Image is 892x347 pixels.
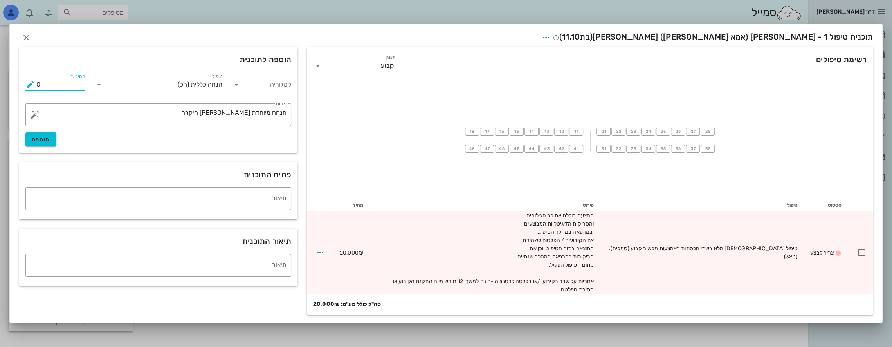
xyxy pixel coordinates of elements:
div: טיפול [DEMOGRAPHIC_DATA] מלא בשתי הלסתות באמצעות מכשור קבוע (סמכים). [606,244,798,261]
span: 22 [615,129,622,134]
span: 11.10 [562,32,580,42]
span: 23 [630,129,636,134]
button: 27 [686,128,700,136]
span: (הכ) [178,81,189,88]
button: 44 [524,145,539,153]
button: 22 [611,128,625,136]
div: פתיח התוכנית [19,162,297,187]
button: 48 [465,145,479,153]
span: 14 [528,129,535,134]
button: 16 [495,128,509,136]
button: 42 [554,145,568,153]
button: 18 [465,128,479,136]
div: רשימת טיפולים [307,47,873,81]
th: טיפול [600,199,804,211]
span: 20,000₪ [340,249,363,256]
span: 25 [660,129,666,134]
span: 16 [499,129,505,134]
button: 26 [671,128,685,136]
button: 13 [539,128,553,136]
button: 38 [701,145,715,153]
span: תוכנית טיפול 1 - [PERSON_NAME] (אמא [PERSON_NAME]) [PERSON_NAME] [553,32,873,42]
button: 43 [539,145,553,153]
span: 38 [705,146,711,151]
button: 45 [510,145,524,153]
button: 47 [480,145,494,153]
span: 37 [690,146,696,151]
button: 36 [671,145,685,153]
button: 21 [596,128,611,136]
button: 17 [480,128,494,136]
span: הנחה כללית [191,81,222,88]
button: הוספה [25,132,56,146]
button: 28 [701,128,715,136]
span: 15 [514,129,520,134]
span: 32 [615,146,622,151]
div: הוספה לתוכנית [19,47,297,72]
span: 34 [645,146,651,151]
span: 18 [469,129,475,134]
label: משנן [386,55,395,61]
span: (בת ) [559,32,593,42]
button: 46 [495,145,509,153]
span: 43 [543,146,550,151]
span: 42 [558,146,564,151]
button: 32 [611,145,625,153]
strong: סה"כ כולל מע"מ: 20,000₪ [313,300,381,309]
div: משנןקבוע [313,60,395,72]
span: 27 [690,129,696,134]
span: 31 [600,146,607,151]
button: 41 [569,145,583,153]
th: סטטוס [804,199,848,211]
span: 35 [660,146,666,151]
span: 28 [705,129,711,134]
button: 35 [656,145,670,153]
span: 24 [645,129,651,134]
div: קבוע [381,62,394,69]
label: טיפול [212,74,222,80]
label: פירוט [276,101,287,107]
span: הוספה [32,136,50,143]
th: מחיר [333,199,369,211]
span: 13 [543,129,550,134]
button: 15 [510,128,524,136]
span: 21 [600,129,607,134]
span: 46 [499,146,505,151]
button: 12 [554,128,568,136]
span: 12 [558,129,564,134]
button: 25 [656,128,670,136]
span: 33 [630,146,636,151]
button: 24 [641,128,655,136]
div: תיאור התוכנית [19,229,297,254]
button: מחיר ₪ appended action [25,80,35,89]
th: פירוט [369,199,600,211]
button: 14 [524,128,539,136]
button: 34 [641,145,655,153]
span: 26 [675,129,681,134]
label: מחיר ₪ [70,74,85,80]
button: 37 [686,145,700,153]
span: 11 [573,129,579,134]
span: 41 [573,146,579,151]
span: 44 [528,146,535,151]
button: 31 [596,145,611,153]
span: (טא3) [784,253,798,260]
span: 17 [484,129,490,134]
span: צריך לבצע [810,249,834,256]
span: 47 [484,146,490,151]
span: 48 [469,146,475,151]
button: 11 [569,128,583,136]
span: 36 [675,146,681,151]
button: 23 [626,128,640,136]
span: 45 [514,146,520,151]
button: 33 [626,145,640,153]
